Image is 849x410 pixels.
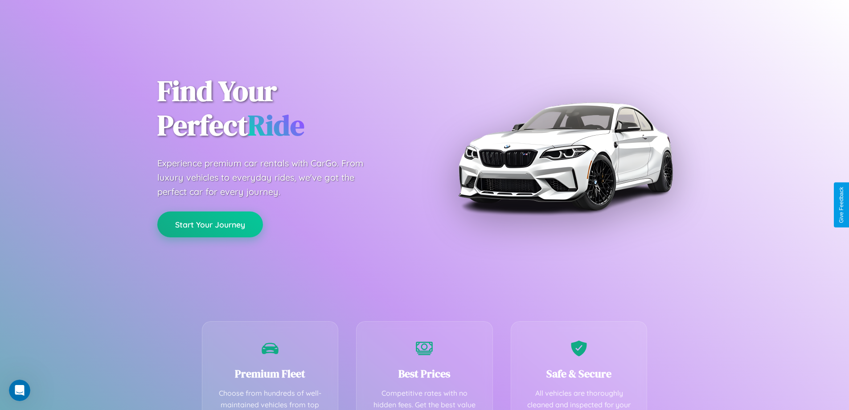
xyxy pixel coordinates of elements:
button: Start Your Journey [157,211,263,237]
iframe: Intercom live chat [9,380,30,401]
span: Ride [248,106,304,145]
img: Premium BMW car rental vehicle [454,45,677,268]
h3: Best Prices [370,366,479,381]
h3: Premium Fleet [216,366,325,381]
h3: Safe & Secure [525,366,634,381]
h1: Find Your Perfect [157,74,411,143]
p: Experience premium car rentals with CarGo. From luxury vehicles to everyday rides, we've got the ... [157,156,380,199]
div: Give Feedback [838,187,845,223]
